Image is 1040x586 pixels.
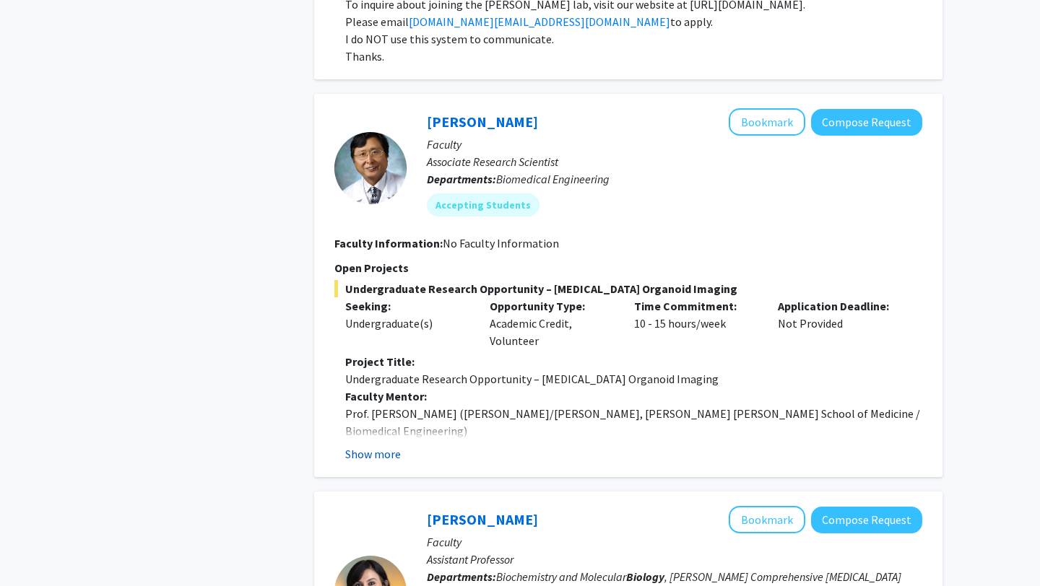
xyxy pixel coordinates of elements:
p: Open Projects [334,259,922,276]
span: Biochemistry and Molecular , [PERSON_NAME] Comprehensive [MEDICAL_DATA] [496,569,901,584]
div: Undergraduate(s) [345,315,468,332]
div: 10 - 15 hours/week [623,297,768,349]
p: I do NOT use this system to communicate. [345,30,922,48]
p: Opportunity Type: [490,297,612,315]
p: Application Deadline: [778,297,901,315]
span: Undergraduate Research Opportunity – [MEDICAL_DATA] Organoid Imaging [334,280,922,297]
span: No Faculty Information [443,236,559,250]
p: Faculty [427,136,922,153]
b: Departments: [427,172,496,186]
button: Add Boyoung Cha to Bookmarks [729,108,805,136]
a: [DOMAIN_NAME][EMAIL_ADDRESS][DOMAIN_NAME] [409,14,670,29]
strong: Project Title: [345,354,415,369]
button: Compose Request to Utthara Nayar [811,507,922,533]
p: Faculty [427,533,922,551]
mat-chip: Accepting Students [427,193,539,217]
strong: Faculty Mentor: [345,389,427,403]
b: Biology [626,569,664,584]
p: Please email to apply. [345,13,922,30]
iframe: Chat [11,521,61,575]
p: Time Commitment: [634,297,757,315]
button: Show more [345,445,401,463]
p: Associate Research Scientist [427,153,922,170]
div: Academic Credit, Volunteer [479,297,623,349]
a: [PERSON_NAME] [427,113,538,131]
div: Not Provided [767,297,911,349]
span: Biomedical Engineering [496,172,610,186]
b: Faculty Information: [334,236,443,250]
p: Thanks. [345,48,922,65]
p: Prof. [PERSON_NAME] ([PERSON_NAME]/[PERSON_NAME], [PERSON_NAME] [PERSON_NAME] School of Medicine ... [345,405,922,439]
button: Add Utthara Nayar to Bookmarks [729,506,805,533]
p: Assistant Professor [427,551,922,568]
a: [PERSON_NAME] [427,510,538,528]
button: Compose Request to Boyoung Cha [811,109,922,136]
b: Departments: [427,569,496,584]
p: Undergraduate Research Opportunity – [MEDICAL_DATA] Organoid Imaging [345,370,922,388]
p: Seeking: [345,297,468,315]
